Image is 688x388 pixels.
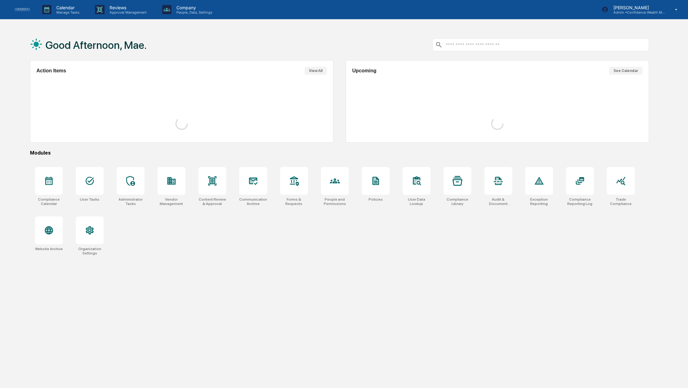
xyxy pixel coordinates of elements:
[15,8,30,11] img: logo
[608,10,666,15] p: Admin • Confidence Wealth Management
[525,197,553,206] div: Exception Reporting
[566,197,594,206] div: Compliance Reporting Log
[280,197,308,206] div: Forms & Requests
[403,197,431,206] div: User Data Lookup
[158,197,185,206] div: Vendor Management
[35,197,63,206] div: Compliance Calendar
[51,10,83,15] p: Manage Tasks
[30,150,649,156] div: Modules
[171,5,215,10] p: Company
[105,10,150,15] p: Approval Management
[484,197,512,206] div: Audit & Document Logs
[352,68,376,74] h2: Upcoming
[117,197,145,206] div: Administrator Tasks
[444,197,471,206] div: Compliance Library
[608,5,666,10] p: [PERSON_NAME]
[609,67,643,75] button: See Calendar
[37,68,66,74] h2: Action Items
[171,10,215,15] p: People, Data, Settings
[321,197,349,206] div: People and Permissions
[45,39,147,51] h1: Good Afternoon, Mae.
[80,197,99,202] div: User Tasks
[369,197,383,202] div: Policies
[198,197,226,206] div: Content Review & Approval
[105,5,150,10] p: Reviews
[76,247,104,255] div: Organization Settings
[607,197,635,206] div: Trade Compliance
[35,247,63,251] div: Website Archive
[305,67,327,75] button: View All
[239,197,267,206] div: Communications Archive
[51,5,83,10] p: Calendar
